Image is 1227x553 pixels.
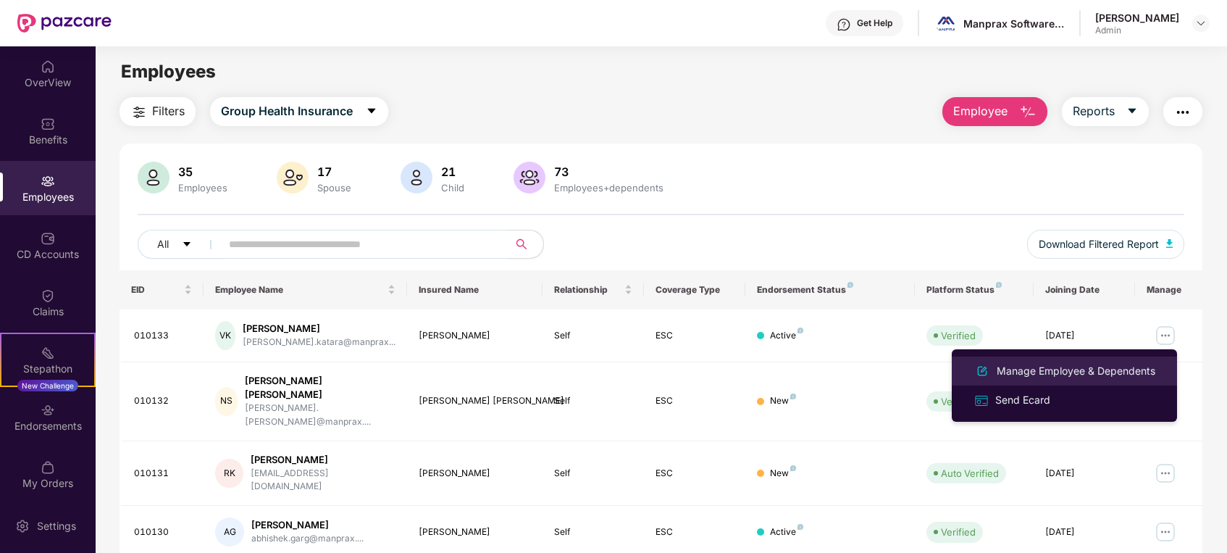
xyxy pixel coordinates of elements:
div: Verified [941,525,976,539]
div: 21 [438,165,467,179]
img: svg+xml;base64,PHN2ZyBpZD0iQ2xhaW0iIHhtbG5zPSJodHRwOi8vd3d3LnczLm9yZy8yMDAwL3N2ZyIgd2lkdGg9IjIwIi... [41,288,55,303]
div: [PERSON_NAME].katara@manprax... [243,336,395,349]
div: Child [438,182,467,194]
div: 73 [551,165,666,179]
img: svg+xml;base64,PHN2ZyB4bWxucz0iaHR0cDovL3d3dy53My5vcmcvMjAwMC9zdmciIHhtbG5zOnhsaW5rPSJodHRwOi8vd3... [138,162,169,194]
div: Auto Verified [941,466,999,481]
div: Self [554,394,632,408]
div: Stepathon [1,362,94,376]
img: svg+xml;base64,PHN2ZyBpZD0iSG9tZSIgeG1sbnM9Imh0dHA6Ly93d3cudzMub3JnLzIwMDAvc3ZnIiB3aWR0aD0iMjAiIG... [41,59,55,74]
span: Employee Name [215,284,384,296]
img: svg+xml;base64,PHN2ZyB4bWxucz0iaHR0cDovL3d3dy53My5vcmcvMjAwMC9zdmciIHhtbG5zOnhsaW5rPSJodHRwOi8vd3... [1019,104,1037,121]
th: Employee Name [204,270,406,309]
span: caret-down [366,105,377,118]
img: svg+xml;base64,PHN2ZyB4bWxucz0iaHR0cDovL3d3dy53My5vcmcvMjAwMC9zdmciIHdpZHRoPSIyMSIgaGVpZ2h0PSIyMC... [41,346,55,360]
span: Download Filtered Report [1039,236,1159,252]
button: Download Filtered Report [1027,230,1185,259]
div: Endorsement Status [757,284,903,296]
img: svg+xml;base64,PHN2ZyB4bWxucz0iaHR0cDovL3d3dy53My5vcmcvMjAwMC9zdmciIHhtbG5zOnhsaW5rPSJodHRwOi8vd3... [1166,239,1173,248]
button: Group Health Insurancecaret-down [210,97,388,126]
img: svg+xml;base64,PHN2ZyB4bWxucz0iaHR0cDovL3d3dy53My5vcmcvMjAwMC9zdmciIHdpZHRoPSI4IiBoZWlnaHQ9IjgiIH... [797,524,803,530]
img: svg+xml;base64,PHN2ZyBpZD0iRW5kb3JzZW1lbnRzIiB4bWxucz0iaHR0cDovL3d3dy53My5vcmcvMjAwMC9zdmciIHdpZH... [41,403,55,417]
span: caret-down [182,239,192,251]
div: [PERSON_NAME] [251,518,364,532]
img: svg+xml;base64,PHN2ZyB4bWxucz0iaHR0cDovL3d3dy53My5vcmcvMjAwMC9zdmciIHdpZHRoPSI4IiBoZWlnaHQ9IjgiIH... [790,394,796,399]
img: mx%20logo%20(2).png [936,13,957,34]
button: Allcaret-down [138,230,226,259]
div: Employees+dependents [551,182,666,194]
div: ESC [656,525,734,539]
div: Self [554,525,632,539]
img: manageButton [1154,520,1177,544]
img: svg+xml;base64,PHN2ZyBpZD0iQmVuZWZpdHMiIHhtbG5zPSJodHRwOi8vd3d3LnczLm9yZy8yMDAwL3N2ZyIgd2lkdGg9Ij... [41,117,55,131]
th: EID [120,270,204,309]
div: 010130 [134,525,193,539]
div: Self [554,467,632,481]
div: Get Help [857,17,892,29]
img: svg+xml;base64,PHN2ZyB4bWxucz0iaHR0cDovL3d3dy53My5vcmcvMjAwMC9zdmciIHhtbG5zOnhsaW5rPSJodHRwOi8vd3... [277,162,309,194]
div: [PERSON_NAME] [PERSON_NAME] [245,374,395,402]
img: svg+xml;base64,PHN2ZyB4bWxucz0iaHR0cDovL3d3dy53My5vcmcvMjAwMC9zdmciIHdpZHRoPSI4IiBoZWlnaHQ9IjgiIH... [847,282,853,288]
div: New Challenge [17,380,78,391]
img: svg+xml;base64,PHN2ZyB4bWxucz0iaHR0cDovL3d3dy53My5vcmcvMjAwMC9zdmciIHhtbG5zOnhsaW5rPSJodHRwOi8vd3... [401,162,432,194]
div: [PERSON_NAME] [251,453,395,467]
span: All [157,236,169,252]
div: 35 [175,165,230,179]
div: Manprax Software Llp [963,17,1065,30]
div: Admin [1095,25,1179,36]
span: Employees [121,61,216,82]
img: svg+xml;base64,PHN2ZyB4bWxucz0iaHR0cDovL3d3dy53My5vcmcvMjAwMC9zdmciIHhtbG5zOnhsaW5rPSJodHRwOi8vd3... [514,162,545,194]
div: New [770,467,796,481]
div: RK [215,459,243,488]
div: ESC [656,467,734,481]
img: New Pazcare Logo [17,14,112,33]
span: Employee [953,102,1008,120]
div: 010133 [134,329,193,343]
img: svg+xml;base64,PHN2ZyBpZD0iQ0RfQWNjb3VudHMiIGRhdGEtbmFtZT0iQ0QgQWNjb3VudHMiIHhtbG5zPSJodHRwOi8vd3... [41,231,55,246]
div: Send Ecard [992,392,1053,408]
div: [PERSON_NAME] [PERSON_NAME] [419,394,531,408]
img: svg+xml;base64,PHN2ZyBpZD0iU2V0dGluZy0yMHgyMCIgeG1sbnM9Imh0dHA6Ly93d3cudzMub3JnLzIwMDAvc3ZnIiB3aW... [15,519,30,533]
div: Verified [941,394,976,409]
div: New [770,394,796,408]
span: caret-down [1126,105,1138,118]
th: Insured Name [407,270,543,309]
th: Relationship [543,270,644,309]
div: NS [215,387,237,416]
th: Coverage Type [644,270,745,309]
div: [DATE] [1045,525,1123,539]
div: ESC [656,394,734,408]
div: Active [770,329,803,343]
img: svg+xml;base64,PHN2ZyB4bWxucz0iaHR0cDovL3d3dy53My5vcmcvMjAwMC9zdmciIHdpZHRoPSI4IiBoZWlnaHQ9IjgiIH... [790,465,796,471]
img: svg+xml;base64,PHN2ZyB4bWxucz0iaHR0cDovL3d3dy53My5vcmcvMjAwMC9zdmciIHdpZHRoPSIyNCIgaGVpZ2h0PSIyNC... [130,104,148,121]
div: [DATE] [1045,467,1123,481]
div: Settings [33,519,80,533]
span: Filters [152,102,185,120]
div: 010131 [134,467,193,481]
img: svg+xml;base64,PHN2ZyB4bWxucz0iaHR0cDovL3d3dy53My5vcmcvMjAwMC9zdmciIHhtbG5zOnhsaW5rPSJodHRwOi8vd3... [973,362,991,380]
div: [PERSON_NAME] [1095,11,1179,25]
div: Spouse [314,182,354,194]
img: manageButton [1154,324,1177,347]
img: svg+xml;base64,PHN2ZyBpZD0iTXlfT3JkZXJzIiBkYXRhLW5hbWU9Ik15IE9yZGVycyIgeG1sbnM9Imh0dHA6Ly93d3cudz... [41,460,55,475]
img: svg+xml;base64,PHN2ZyBpZD0iSGVscC0zMngzMiIgeG1sbnM9Imh0dHA6Ly93d3cudzMub3JnLzIwMDAvc3ZnIiB3aWR0aD... [837,17,851,32]
th: Joining Date [1034,270,1135,309]
div: VK [215,321,235,350]
button: Reportscaret-down [1062,97,1149,126]
button: search [508,230,544,259]
div: abhishek.garg@manprax.... [251,532,364,546]
span: Reports [1073,102,1115,120]
div: 17 [314,165,354,179]
th: Manage [1135,270,1203,309]
span: Group Health Insurance [221,102,353,120]
button: Filters [120,97,196,126]
div: [PERSON_NAME] [419,329,531,343]
img: svg+xml;base64,PHN2ZyB4bWxucz0iaHR0cDovL3d3dy53My5vcmcvMjAwMC9zdmciIHdpZHRoPSIyNCIgaGVpZ2h0PSIyNC... [1174,104,1192,121]
img: svg+xml;base64,PHN2ZyBpZD0iRHJvcGRvd24tMzJ4MzIiIHhtbG5zPSJodHRwOi8vd3d3LnczLm9yZy8yMDAwL3N2ZyIgd2... [1195,17,1207,29]
div: [PERSON_NAME].[PERSON_NAME]@manprax.... [245,402,395,429]
div: Manage Employee & Dependents [994,363,1158,379]
img: svg+xml;base64,PHN2ZyB4bWxucz0iaHR0cDovL3d3dy53My5vcmcvMjAwMC9zdmciIHdpZHRoPSIxNiIgaGVpZ2h0PSIxNi... [973,393,989,409]
div: Active [770,525,803,539]
div: AG [215,517,244,546]
img: svg+xml;base64,PHN2ZyBpZD0iRW1wbG95ZWVzIiB4bWxucz0iaHR0cDovL3d3dy53My5vcmcvMjAwMC9zdmciIHdpZHRoPS... [41,174,55,188]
